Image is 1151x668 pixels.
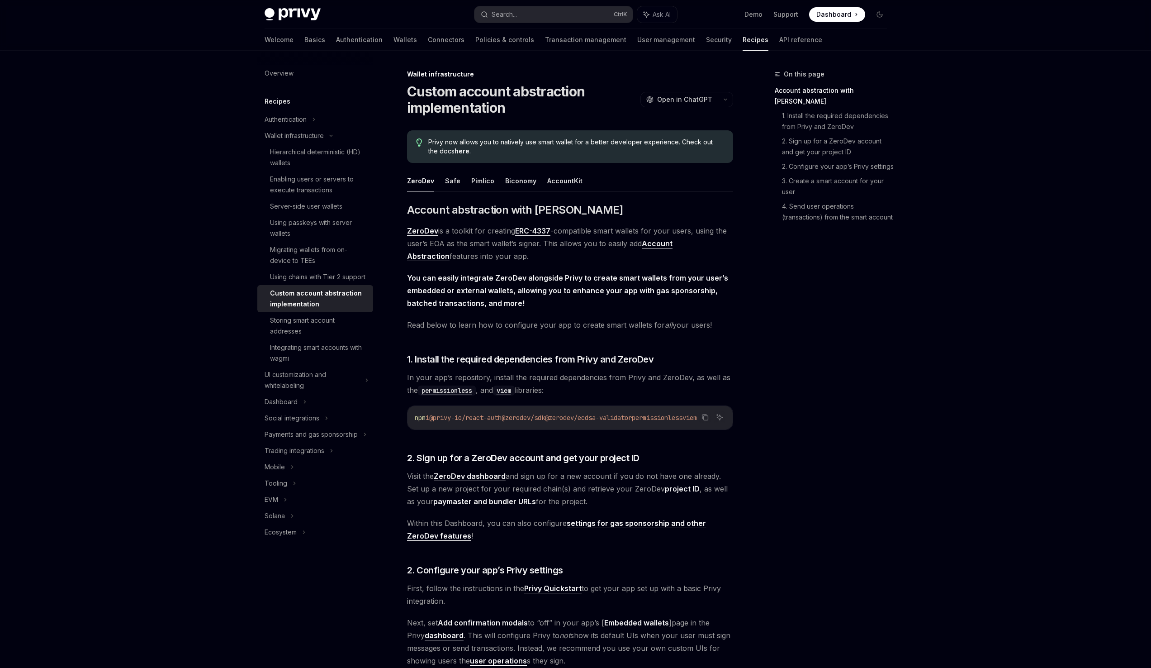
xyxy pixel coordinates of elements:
[632,414,682,422] span: permissionless
[393,29,417,51] a: Wallets
[407,452,639,464] span: 2. Sign up for a ZeroDev account and get your project ID
[304,29,325,51] a: Basics
[682,414,697,422] span: viem
[257,65,373,81] a: Overview
[270,288,368,310] div: Custom account abstraction implementation
[407,319,733,331] span: Read below to learn how to configure your app to create smart wallets for your users!
[545,29,626,51] a: Transaction management
[407,371,733,396] span: In your app’s repository, install the required dependencies from Privy and ZeroDev, as well as th...
[265,527,297,538] div: Ecosystem
[270,272,365,282] div: Using chains with Tier 2 support
[265,445,324,456] div: Trading integrations
[471,170,494,191] button: Pimlico
[407,517,733,542] span: Within this Dashboard, you can also configure !
[502,414,545,422] span: @zerodev/sdk
[872,7,887,22] button: Toggle dark mode
[559,631,570,640] em: not
[470,656,527,666] a: user operations
[265,68,294,79] div: Overview
[418,386,476,396] code: permissionless
[614,11,627,18] span: Ctrl K
[407,616,733,667] span: Next, set to “off” in your app’s [ ] page in the Privy . This will configure Privy to show its de...
[475,29,534,51] a: Policies & controls
[265,96,290,107] h5: Recipes
[407,83,637,116] h1: Custom account abstraction implementation
[775,83,894,109] a: Account abstraction with [PERSON_NAME]
[665,320,673,329] em: all
[547,170,583,191] button: AccountKit
[637,6,677,23] button: Ask AI
[407,203,623,217] span: Account abstraction with [PERSON_NAME]
[782,174,894,199] a: 3. Create a smart account for your user
[257,285,373,312] a: Custom account abstraction implementation
[545,414,632,422] span: @zerodev/ecdsa-validator
[257,312,373,339] a: Storing smart account addresses
[265,8,321,21] img: dark logo
[492,9,517,20] div: Search...
[265,130,324,141] div: Wallet infrastructure
[257,144,373,171] a: Hierarchical deterministic (HD) wallets
[270,217,368,239] div: Using passkeys with server wallets
[407,224,733,262] span: is a toolkit for creating -compatible smart wallets for your users, using the user’s EOA as the s...
[445,170,460,191] button: Safe
[265,511,285,521] div: Solana
[336,29,383,51] a: Authentication
[270,147,368,168] div: Hierarchical deterministic (HD) wallets
[265,396,298,407] div: Dashboard
[407,170,434,191] button: ZeroDev
[665,484,700,493] strong: project ID
[493,386,515,395] a: viem
[428,29,464,51] a: Connectors
[265,478,287,489] div: Tooling
[433,497,536,506] strong: paymaster and bundler URLs
[816,10,851,19] span: Dashboard
[779,29,822,51] a: API reference
[270,244,368,266] div: Migrating wallets from on-device to TEEs
[257,171,373,198] a: Enabling users or servers to execute transactions
[270,342,368,364] div: Integrating smart accounts with wagmi
[418,386,476,395] a: permissionless
[425,631,464,640] strong: dashboard
[653,10,671,19] span: Ask AI
[257,269,373,285] a: Using chains with Tier 2 support
[416,138,422,147] svg: Tip
[265,369,360,391] div: UI customization and whitelabeling
[407,564,563,577] span: 2. Configure your app’s Privy settings
[265,413,319,424] div: Social integrations
[782,134,894,159] a: 2. Sign up for a ZeroDev account and get your project ID
[743,29,768,51] a: Recipes
[425,631,464,640] a: dashboard
[265,429,358,440] div: Payments and gas sponsorship
[637,29,695,51] a: User management
[407,582,733,607] span: First, follow the instructions in the to get your app set up with a basic Privy integration.
[784,69,824,80] span: On this page
[265,494,278,505] div: EVM
[407,470,733,508] span: Visit the and sign up for a new account if you do not have one already. Set up a new project for ...
[407,353,654,366] span: 1. Install the required dependencies from Privy and ZeroDev
[426,414,429,422] span: i
[493,386,515,396] code: viem
[714,411,725,423] button: Ask AI
[515,226,550,236] a: ERC-4337
[640,92,718,107] button: Open in ChatGPT
[407,226,438,236] a: ZeroDev
[809,7,865,22] a: Dashboard
[429,414,502,422] span: @privy-io/react-auth
[438,618,528,627] strong: Add confirmation modals
[505,170,536,191] button: Biconomy
[270,174,368,196] div: Enabling users or servers to execute transactions
[265,114,307,125] div: Authentication
[270,315,368,337] div: Storing smart account addresses
[407,273,728,308] strong: You can easily integrate ZeroDev alongside Privy to create smart wallets from your user’s embedde...
[265,29,294,51] a: Welcome
[699,411,711,423] button: Copy the contents from the code block
[265,462,285,472] div: Mobile
[270,201,342,212] div: Server-side user wallets
[257,215,373,242] a: Using passkeys with server wallets
[773,10,798,19] a: Support
[782,199,894,224] a: 4. Send user operations (transactions) from the smart account
[257,339,373,367] a: Integrating smart accounts with wagmi
[604,618,669,627] strong: Embedded wallets
[744,10,763,19] a: Demo
[257,242,373,269] a: Migrating wallets from on-device to TEEs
